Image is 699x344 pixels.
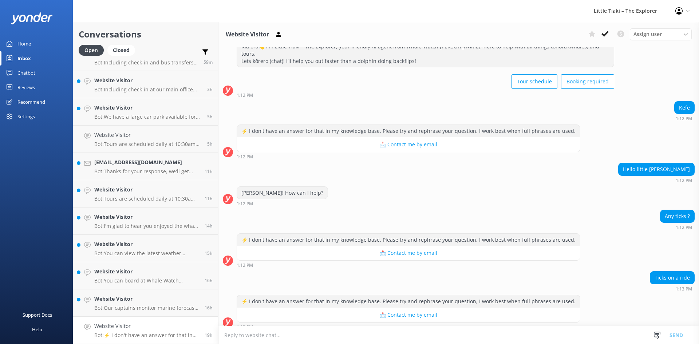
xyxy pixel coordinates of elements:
[94,213,199,221] h4: Website Visitor
[94,268,199,276] h4: Website Visitor
[237,202,253,206] strong: 1:12 PM
[94,332,199,339] p: Bot: ⚡ I don't have an answer for that in my knowledge base. Please try and rephrase your questio...
[94,240,199,248] h4: Website Visitor
[17,66,35,80] div: Chatbot
[107,45,135,56] div: Closed
[205,277,213,284] span: Oct 05 2025 04:37pm (UTC +13:00) Pacific/Auckland
[205,250,213,256] span: Oct 05 2025 04:47pm (UTC +13:00) Pacific/Auckland
[237,246,580,260] button: 📩 Contact me by email
[17,80,35,95] div: Reviews
[107,46,139,54] a: Closed
[207,141,213,147] span: Oct 06 2025 03:26am (UTC +13:00) Pacific/Auckland
[205,168,213,174] span: Oct 05 2025 09:24pm (UTC +13:00) Pacific/Auckland
[32,322,42,337] div: Help
[237,154,580,159] div: Oct 05 2025 01:12pm (UTC +13:00) Pacific/Auckland
[237,263,253,268] strong: 1:12 PM
[94,250,199,257] p: Bot: You can view the latest weather forecast at [DOMAIN_NAME][URL][PERSON_NAME]. For real-time u...
[676,225,692,230] strong: 1:12 PM
[11,12,53,24] img: yonder-white-logo.png
[73,153,218,180] a: [EMAIL_ADDRESS][DOMAIN_NAME]Bot:Thanks for your response, we'll get back to you as soon as we can...
[226,30,269,39] h3: Website Visitor
[237,308,580,322] button: 📩 Contact me by email
[23,308,52,322] div: Support Docs
[237,137,580,152] button: 📩 Contact me by email
[676,178,692,183] strong: 1:12 PM
[660,210,694,222] div: Any ticks ?
[17,36,31,51] div: Home
[650,286,695,291] div: Oct 05 2025 01:13pm (UTC +13:00) Pacific/Auckland
[237,295,580,308] div: ⚡ I don't have an answer for that in my knowledge base. Please try and rephrase your question, I ...
[73,317,218,344] a: Website VisitorBot:⚡ I don't have an answer for that in my knowledge base. Please try and rephras...
[94,76,202,84] h4: Website Visitor
[73,235,218,262] a: Website VisitorBot:You can view the latest weather forecast at [DOMAIN_NAME][URL][PERSON_NAME]. F...
[94,131,202,139] h4: Website Visitor
[73,207,218,235] a: Website VisitorBot:I'm glad to hear you enjoyed the whale watching experience! For purchasing ite...
[17,109,35,124] div: Settings
[676,287,692,291] strong: 1:13 PM
[79,27,213,41] h2: Conversations
[73,98,218,126] a: Website VisitorBot:We have a large car park available for manihiri (guests) during daylight hours...
[237,125,580,137] div: ⚡ I don't have an answer for that in my knowledge base. Please try and rephrase your question, I ...
[561,74,614,89] button: Booking required
[619,163,694,175] div: Hello little [PERSON_NAME]
[94,59,198,66] p: Bot: Including check-in and bus transfers, the whale watching tour lasts 3 hours and 15 minutes i...
[94,305,199,311] p: Bot: Our captains monitor marine forecasts closely. You can view the latest forecast at [DOMAIN_N...
[237,40,614,67] div: Kia ora👋 I'm Little Tiaki – The Explorer, your friendly AI agent from Whale Watch [PERSON_NAME], ...
[207,114,213,120] span: Oct 06 2025 03:36am (UTC +13:00) Pacific/Auckland
[94,223,199,229] p: Bot: I'm glad to hear you enjoyed the whale watching experience! For purchasing items like shirts...
[17,95,45,109] div: Recommend
[633,30,662,38] span: Assign user
[79,46,107,54] a: Open
[94,322,199,330] h4: Website Visitor
[94,104,202,112] h4: Website Visitor
[73,262,218,289] a: Website VisitorBot:You can board at Whale Watch Kaikoura, located on [GEOGRAPHIC_DATA], [GEOGRAPH...
[94,195,199,202] p: Bot: Tours are scheduled daily at 10:30am year-round. Depending on demand, extra tours may be add...
[618,178,695,183] div: Oct 05 2025 01:12pm (UTC +13:00) Pacific/Auckland
[94,86,202,93] p: Bot: Including check-in at our main office and bus transfers to and from our marina at [GEOGRAPHI...
[237,325,253,329] strong: 1:13 PM
[675,102,694,114] div: Kefe
[73,126,218,153] a: Website VisitorBot:Tours are scheduled daily at 10:30am year-round. Additional tours may be avail...
[650,272,694,284] div: Ticks on a ride
[660,225,695,230] div: Oct 05 2025 01:12pm (UTC +13:00) Pacific/Auckland
[512,74,557,89] button: Tour schedule
[17,51,31,66] div: Inbox
[237,234,580,246] div: ⚡ I don't have an answer for that in my knowledge base. Please try and rephrase your question, I ...
[94,277,199,284] p: Bot: You can board at Whale Watch Kaikoura, located on [GEOGRAPHIC_DATA], [GEOGRAPHIC_DATA].
[630,28,692,40] div: Assign User
[237,262,580,268] div: Oct 05 2025 01:12pm (UTC +13:00) Pacific/Auckland
[79,45,104,56] div: Open
[94,295,199,303] h4: Website Visitor
[205,305,213,311] span: Oct 05 2025 04:16pm (UTC +13:00) Pacific/Auckland
[237,201,328,206] div: Oct 05 2025 01:12pm (UTC +13:00) Pacific/Auckland
[94,186,199,194] h4: Website Visitor
[676,116,692,121] strong: 1:12 PM
[204,59,213,65] span: Oct 06 2025 07:42am (UTC +13:00) Pacific/Auckland
[237,324,580,329] div: Oct 05 2025 01:13pm (UTC +13:00) Pacific/Auckland
[73,289,218,317] a: Website VisitorBot:Our captains monitor marine forecasts closely. You can view the latest forecas...
[94,168,199,175] p: Bot: Thanks for your response, we'll get back to you as soon as we can during opening hours.
[94,141,202,147] p: Bot: Tours are scheduled daily at 10:30am year-round. Additional tours may be available at 7:45am...
[73,180,218,207] a: Website VisitorBot:Tours are scheduled daily at 10:30am year-round. Depending on demand, extra to...
[205,332,213,338] span: Oct 05 2025 01:13pm (UTC +13:00) Pacific/Auckland
[73,71,218,98] a: Website VisitorBot:Including check-in at our main office and bus transfers to and from our marina...
[237,92,614,98] div: Oct 05 2025 01:12pm (UTC +13:00) Pacific/Auckland
[674,116,695,121] div: Oct 05 2025 01:12pm (UTC +13:00) Pacific/Auckland
[94,114,202,120] p: Bot: We have a large car park available for manihiri (guests) during daylight hours, with free pa...
[237,187,328,199] div: [PERSON_NAME]! How can I help?
[94,158,199,166] h4: [EMAIL_ADDRESS][DOMAIN_NAME]
[205,223,213,229] span: Oct 05 2025 06:32pm (UTC +13:00) Pacific/Auckland
[207,86,213,92] span: Oct 06 2025 04:43am (UTC +13:00) Pacific/Auckland
[237,93,253,98] strong: 1:12 PM
[237,155,253,159] strong: 1:12 PM
[205,195,213,202] span: Oct 05 2025 09:08pm (UTC +13:00) Pacific/Auckland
